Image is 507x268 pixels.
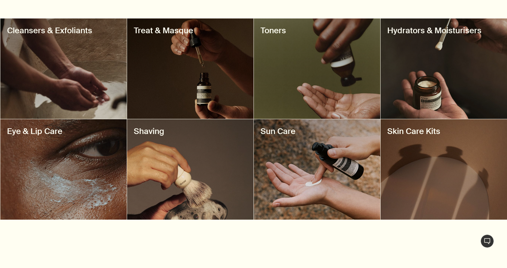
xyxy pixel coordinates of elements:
h3: Cleansers & Exfoliants [7,25,120,36]
a: decorativeTreat & Masque [127,18,253,119]
a: decorativeEye & Lip Care [0,119,127,220]
h3: Hydrators & Moisturisers [387,25,500,36]
a: decorativeShaving [127,119,253,220]
a: decorativeCleansers & Exfoliants [0,18,127,119]
h3: Shaving [134,126,247,137]
a: decorativeSkin Care Kits [381,119,507,220]
h3: Skin Care Kits [387,126,500,137]
a: decorativeToners [254,18,380,119]
h3: Treat & Masque [134,25,247,36]
a: decorativeSun Care [254,119,380,220]
h3: Sun Care [261,126,374,137]
button: Live-Support Chat [481,234,494,248]
h3: Eye & Lip Care [7,126,120,137]
h3: Toners [261,25,374,36]
a: decorativeHydrators & Moisturisers [381,18,507,119]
